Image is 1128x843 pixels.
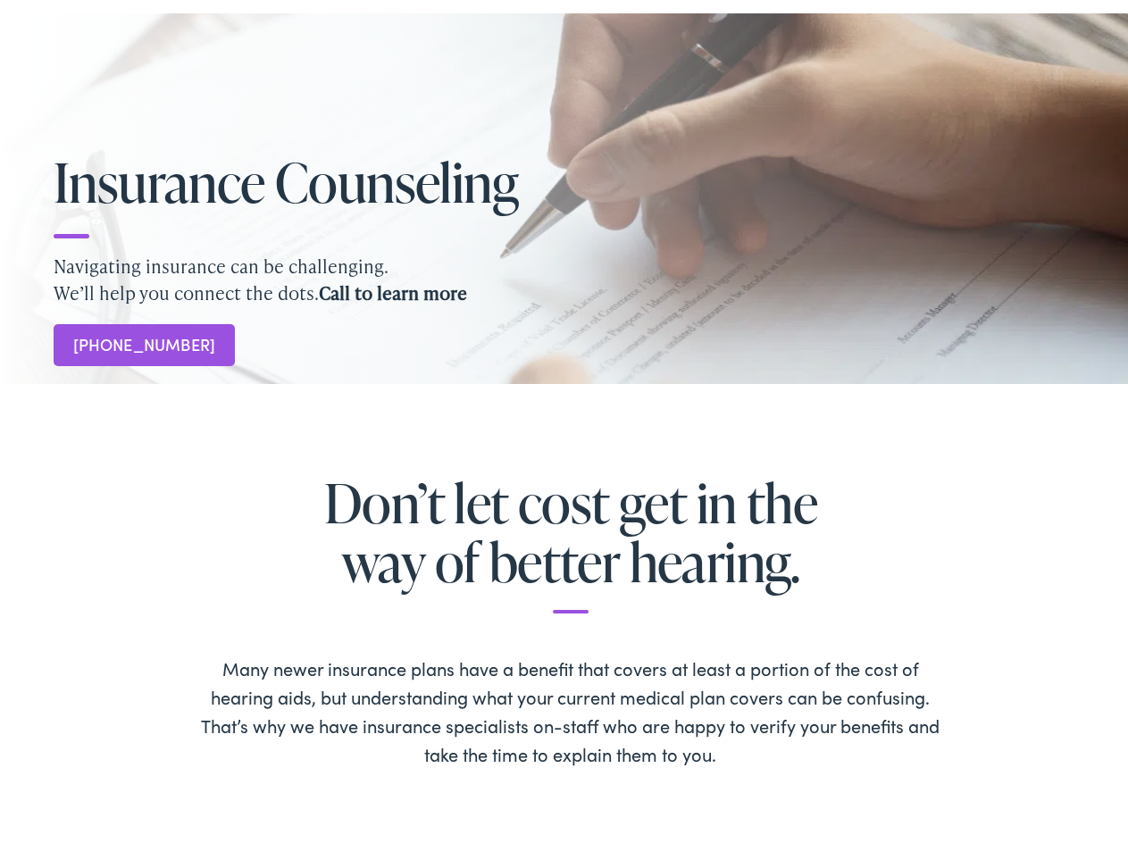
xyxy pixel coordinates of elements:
strong: Call to learn more [319,275,467,300]
a: [PHONE_NUMBER] [54,319,235,361]
p: Navigating insurance can be challenging. We’ll help you connect the dots. [54,247,1088,301]
h1: Insurance Counseling [54,147,554,206]
h2: Don’t let cost get in the way of better hearing. [88,468,1053,608]
div: Many newer insurance plans have a benefit that covers at least a portion of the cost of hearing a... [197,622,944,780]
